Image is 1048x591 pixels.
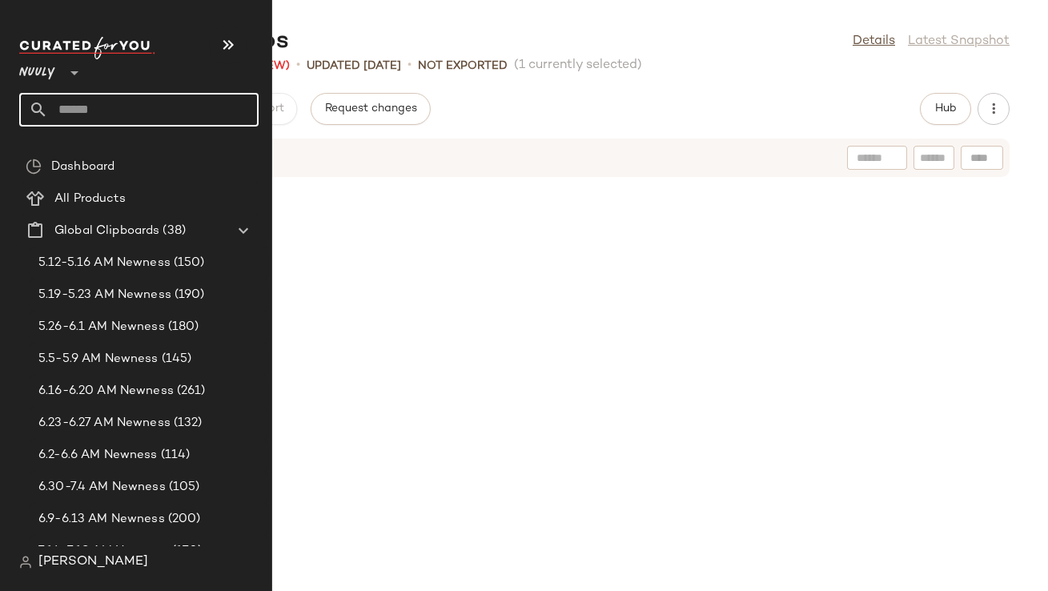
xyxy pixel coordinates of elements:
[324,103,417,115] span: Request changes
[38,286,171,304] span: 5.19-5.23 AM Newness
[296,56,300,75] span: •
[171,254,205,272] span: (150)
[934,103,957,115] span: Hub
[38,350,159,368] span: 5.5-5.9 AM Newness
[853,32,895,51] a: Details
[171,286,205,304] span: (190)
[51,158,114,176] span: Dashboard
[171,414,203,432] span: (132)
[307,58,401,74] p: updated [DATE]
[418,58,508,74] p: Not Exported
[159,222,186,240] span: (38)
[158,446,191,464] span: (114)
[920,93,971,125] button: Hub
[38,446,158,464] span: 6.2-6.6 AM Newness
[311,93,431,125] button: Request changes
[26,159,42,175] img: svg%3e
[38,510,165,529] span: 6.9-6.13 AM Newness
[38,542,169,561] span: 7.14-7.18 AM Newness
[165,318,199,336] span: (180)
[38,553,148,572] span: [PERSON_NAME]
[514,56,642,75] span: (1 currently selected)
[38,318,165,336] span: 5.26-6.1 AM Newness
[38,254,171,272] span: 5.12-5.16 AM Newness
[38,382,174,400] span: 6.16-6.20 AM Newness
[54,222,159,240] span: Global Clipboards
[38,414,171,432] span: 6.23-6.27 AM Newness
[19,54,55,83] span: Nuuly
[174,382,206,400] span: (261)
[19,556,32,569] img: svg%3e
[54,190,126,208] span: All Products
[408,56,412,75] span: •
[166,478,200,497] span: (105)
[165,510,201,529] span: (200)
[38,478,166,497] span: 6.30-7.4 AM Newness
[169,542,203,561] span: (170)
[159,350,192,368] span: (145)
[19,37,155,59] img: cfy_white_logo.C9jOOHJF.svg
